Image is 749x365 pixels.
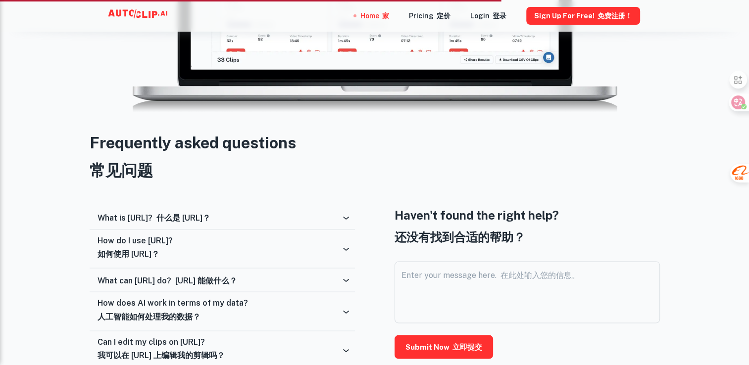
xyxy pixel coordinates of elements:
[90,292,355,330] div: How does AI work in terms of my data?人工智能如何处理我的数据？
[452,342,482,351] font: 立即提交
[98,275,237,285] h6: What can [URL] do?
[90,229,355,268] div: How do I use [URL]?如何使用 [URL]？
[395,335,493,359] button: Submit Now 立即提交
[382,12,389,20] font: 家
[98,350,225,360] font: 我可以在 [URL] 上编辑我的剪辑吗？
[98,298,248,324] h6: How does AI work in terms of my data?
[493,12,506,20] font: 登录
[98,235,173,262] h6: How do I use [URL]?
[98,249,159,258] font: 如何使用 [URL]？
[395,206,660,249] h4: Haven't found the right help?
[90,268,355,292] div: What can [URL] do? [URL] 能做什么？
[90,131,660,186] h3: Frequently asked questions
[90,161,153,179] font: 常见问题
[98,312,200,321] font: 人工智能如何处理我的数据？
[437,12,450,20] font: 定价
[156,213,210,222] font: 什么是 [URL]？
[526,7,640,25] button: Sign Up for free! 免费注册！
[598,12,632,20] font: 免费注册！
[90,206,355,229] div: What is [URL]? 什么是 [URL]？
[175,275,237,285] font: [URL] 能做什么？
[98,213,210,222] h6: What is [URL]?
[98,337,225,364] h6: Can I edit my clips on [URL]?
[395,229,525,243] font: 还没有找到合适的帮助？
